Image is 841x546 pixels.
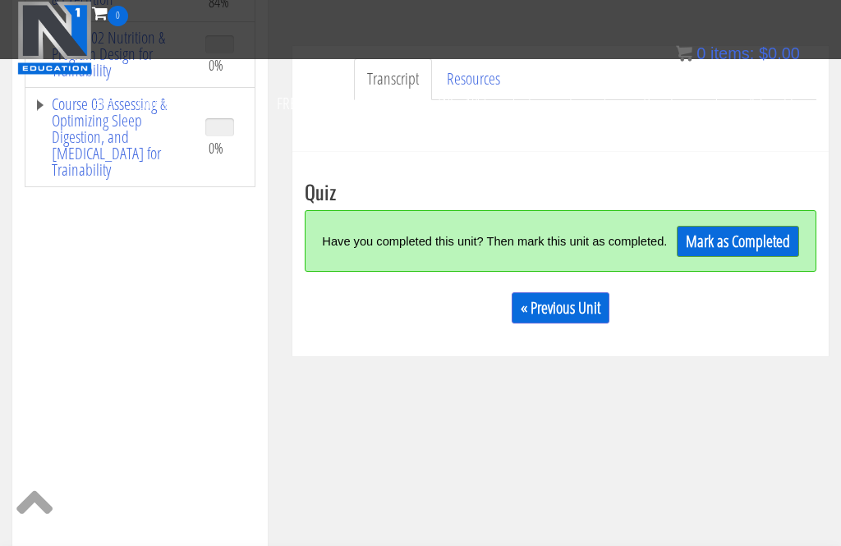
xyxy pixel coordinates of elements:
bdi: 0.00 [759,44,800,62]
a: Trainer Directory [590,75,701,132]
span: 0% [209,139,223,157]
a: FREE Course [264,75,363,132]
span: items: [710,44,754,62]
div: Have you completed this unit? Then mark this unit as completed. [322,223,674,259]
span: 0 [696,44,705,62]
a: Contact [363,75,426,132]
h3: Quiz [305,181,816,202]
a: Events [206,75,264,132]
a: 0 [92,2,128,24]
a: Course List [125,75,206,132]
a: Course 03 Assessing & Optimizing Sleep Digestion, and [MEDICAL_DATA] for Trainability [34,96,189,178]
img: n1-education [17,1,92,75]
a: Certs [75,75,125,132]
img: icon11.png [676,45,692,62]
span: 0 [108,6,128,26]
a: « Previous Unit [512,292,609,323]
span: $ [759,44,768,62]
a: Mark as Completed [677,226,799,257]
a: 0 items: $0.00 [676,44,800,62]
a: Testimonials [499,75,590,132]
a: Terms & Conditions [701,75,828,132]
a: Why N1? [426,75,499,132]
